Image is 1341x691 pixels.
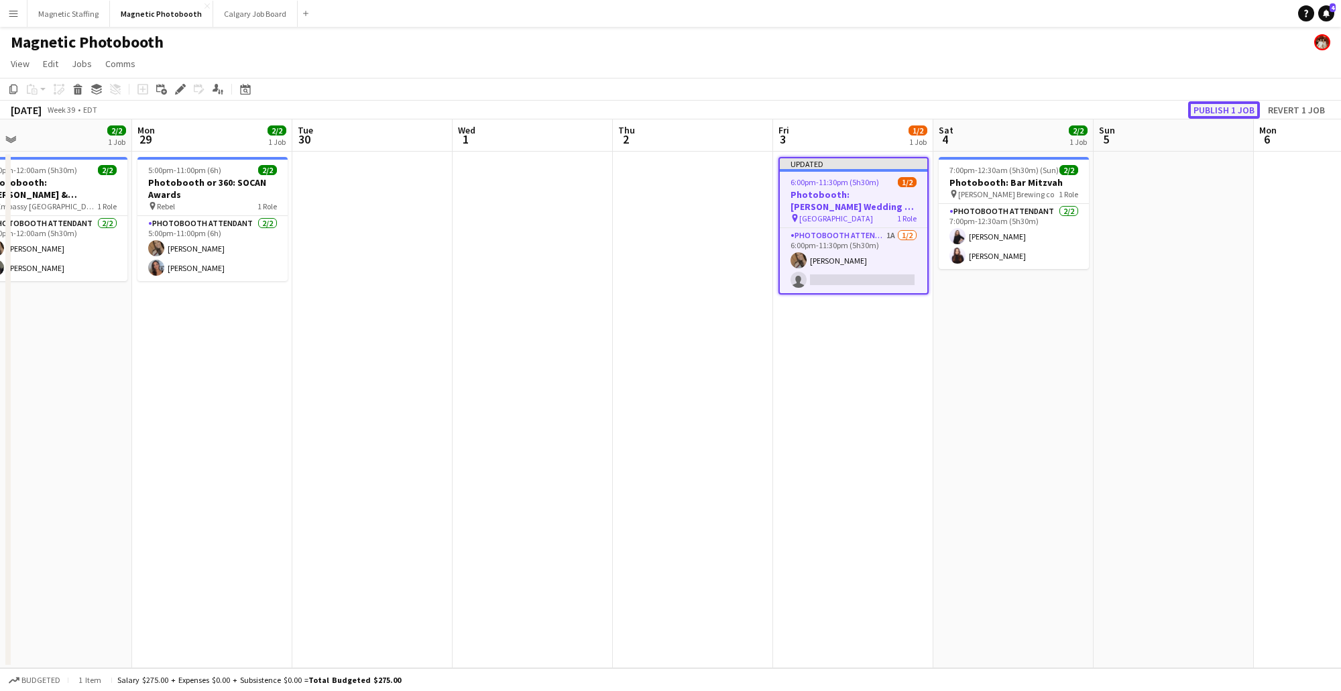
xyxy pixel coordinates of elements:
span: 1 Role [97,201,117,211]
button: Magnetic Staffing [27,1,110,27]
span: 5 [1097,131,1115,147]
div: 1 Job [108,137,125,147]
span: Thu [618,124,635,136]
div: 1 Job [1069,137,1087,147]
span: Fri [778,124,789,136]
span: 1/2 [909,125,927,136]
span: Jobs [72,58,92,70]
span: Total Budgeted $275.00 [308,675,401,685]
span: Sun [1099,124,1115,136]
span: Wed [458,124,475,136]
div: [DATE] [11,103,42,117]
span: 29 [135,131,155,147]
app-card-role: Photobooth Attendant2/27:00pm-12:30am (5h30m)[PERSON_NAME][PERSON_NAME] [939,204,1089,269]
h3: Photobooth: Bar Mitzvah [939,176,1089,189]
span: [PERSON_NAME] Brewing co [958,189,1054,199]
span: 6:00pm-11:30pm (5h30m) [791,177,879,187]
div: Salary $275.00 + Expenses $0.00 + Subsistence $0.00 = [117,675,401,685]
a: Jobs [66,55,97,72]
h3: Photobooth: [PERSON_NAME] Wedding - 2721 [780,189,927,213]
span: 4 [937,131,953,147]
span: [GEOGRAPHIC_DATA] [799,213,873,223]
h1: Magnetic Photobooth [11,32,164,52]
span: Mon [1259,124,1277,136]
span: 30 [296,131,313,147]
span: 2/2 [1059,165,1078,175]
span: 1 [456,131,475,147]
span: Budgeted [21,676,60,685]
span: View [11,58,30,70]
button: Calgary Job Board [213,1,298,27]
span: Sat [939,124,953,136]
div: Updated [780,158,927,169]
span: Tue [298,124,313,136]
app-card-role: Photobooth Attendant2/25:00pm-11:00pm (6h)[PERSON_NAME][PERSON_NAME] [137,216,288,281]
span: 2/2 [98,165,117,175]
span: Mon [137,124,155,136]
button: Publish 1 job [1188,101,1260,119]
span: 3 [776,131,789,147]
div: 1 Job [268,137,286,147]
span: 2 [616,131,635,147]
a: View [5,55,35,72]
span: 1 Role [897,213,917,223]
span: Rebel [157,201,175,211]
app-card-role: Photobooth Attendant1A1/26:00pm-11:30pm (5h30m)[PERSON_NAME] [780,228,927,293]
app-job-card: 5:00pm-11:00pm (6h)2/2Photobooth or 360: SOCAN Awards Rebel1 RolePhotobooth Attendant2/25:00pm-11... [137,157,288,281]
div: 1 Job [909,137,927,147]
span: 4 [1330,3,1336,12]
span: Week 39 [44,105,78,115]
span: 2/2 [258,165,277,175]
span: 6 [1257,131,1277,147]
span: 1 Role [1059,189,1078,199]
span: 2/2 [1069,125,1088,136]
h3: Photobooth or 360: SOCAN Awards [137,176,288,201]
span: 5:00pm-11:00pm (6h) [148,165,221,175]
span: Comms [105,58,135,70]
span: 1 Role [257,201,277,211]
a: Edit [38,55,64,72]
app-job-card: 7:00pm-12:30am (5h30m) (Sun)2/2Photobooth: Bar Mitzvah [PERSON_NAME] Brewing co1 RolePhotobooth A... [939,157,1089,269]
button: Budgeted [7,673,62,688]
button: Magnetic Photobooth [110,1,213,27]
app-job-card: Updated6:00pm-11:30pm (5h30m)1/2Photobooth: [PERSON_NAME] Wedding - 2721 [GEOGRAPHIC_DATA]1 RoleP... [778,157,929,295]
span: 2/2 [268,125,286,136]
span: 7:00pm-12:30am (5h30m) (Sun) [949,165,1059,175]
div: EDT [83,105,97,115]
button: Revert 1 job [1263,101,1330,119]
span: 2/2 [107,125,126,136]
app-user-avatar: Kara & Monika [1314,34,1330,50]
a: 4 [1318,5,1334,21]
span: Edit [43,58,58,70]
span: 1/2 [898,177,917,187]
a: Comms [100,55,141,72]
span: 1 item [74,675,106,685]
